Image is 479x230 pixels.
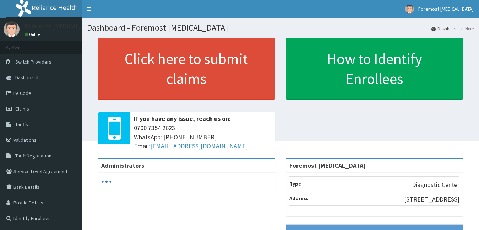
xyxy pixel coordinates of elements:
[15,106,29,112] span: Claims
[404,195,459,204] p: [STREET_ADDRESS]
[412,180,459,189] p: Diagnostic Center
[101,176,112,187] svg: audio-loading
[15,74,38,81] span: Dashboard
[15,59,51,65] span: Switch Providers
[289,161,366,170] strong: Foremost [MEDICAL_DATA]
[4,21,20,37] img: User Image
[286,38,463,100] a: How to Identify Enrollees
[15,121,28,128] span: Tariffs
[98,38,275,100] a: Click here to submit claims
[289,181,301,187] b: Type
[101,161,144,170] b: Administrators
[134,114,231,123] b: If you have any issue, reach us on:
[25,32,42,37] a: Online
[289,195,309,202] b: Address
[134,123,272,151] span: 0700 7354 2623 WhatsApp: [PHONE_NUMBER] Email:
[150,142,248,150] a: [EMAIL_ADDRESS][DOMAIN_NAME]
[405,5,414,14] img: User Image
[458,26,474,32] li: Here
[431,26,458,32] a: Dashboard
[25,23,99,30] p: Foremost [MEDICAL_DATA]
[418,6,474,12] span: Foremost [MEDICAL_DATA]
[87,23,474,32] h1: Dashboard - Foremost [MEDICAL_DATA]
[15,153,51,159] span: Tariff Negotiation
